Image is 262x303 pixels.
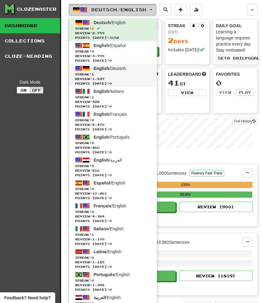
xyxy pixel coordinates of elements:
span: / English [94,295,121,300]
div: Daily Goal [216,23,254,29]
span: Review: 1,537 [75,77,151,81]
span: Review: 216 [75,168,151,173]
span: Review: 2,470 [75,122,151,127]
span: English [94,135,109,140]
span: Deutsch / English [91,7,146,12]
span: This week in points, UTC [202,71,206,77]
span: Latina [94,249,106,254]
span: Streak: [75,72,151,77]
span: Leaderboard [168,71,201,77]
span: / English [94,272,130,277]
span: Review: 1,100 [75,237,151,242]
span: Points [DATE]: 0 [75,196,151,200]
div: Learning a language requires practice every day. Stay motivated! [216,29,254,53]
span: / Português [94,135,130,140]
span: Italiano [94,226,109,231]
a: English/FrançaisStreak:0 Review:2,470Points [DATE]:0 [69,110,157,133]
span: Points [DATE]: 0 [75,242,151,246]
span: a daily [227,56,248,60]
a: Full History [232,118,257,125]
span: Points [DATE]: 0 [75,81,151,86]
a: English/PortuguêsStreak:0 Review:260Points [DATE]:0 [69,133,157,155]
span: Streak: [75,278,151,283]
button: Seta dailygoal [216,55,254,61]
span: English [94,89,109,94]
span: Español [94,181,110,185]
span: Review: 1,125 [75,260,151,265]
a: (CDT) [168,30,178,34]
a: English/EspañolStreak:0 Review:3,705Points [DATE]:0 [69,41,157,64]
button: Deutsch/English [69,4,156,16]
div: 99.8% [118,192,252,198]
button: On [17,87,30,93]
span: Points [DATE]: 0 [75,265,151,269]
p: In Progress [69,155,257,161]
span: 0 [92,187,94,191]
span: / Italiano [94,89,124,94]
span: Review: 10,261 [75,191,151,196]
span: Streak: [75,255,151,260]
div: 100% [118,182,253,188]
div: Dark Mode [5,79,56,85]
button: Review (1859) [179,271,253,281]
span: 0 [92,141,94,145]
span: Streak: [75,141,151,145]
span: Points [DATE]: 0 [75,127,151,132]
span: Review: 2,759 [75,31,151,35]
span: Points [DATE]: 3152 [75,35,151,40]
span: 1 [92,233,94,236]
span: 0 [92,49,94,53]
span: / Español [94,43,126,48]
span: 0 [92,164,94,168]
span: Streak: [75,210,151,214]
span: / English [94,249,122,254]
button: Fluency Fast Track [190,170,224,177]
div: st [168,79,206,87]
span: Review: 3,705 [75,54,151,58]
button: More stats [190,4,202,16]
a: English/ItalianoStreak:1 Review:422Points [DATE]:0 [69,87,157,110]
span: Points [DATE]: 0 [75,150,151,155]
span: / Deutsch [94,66,126,71]
span: Streak: [75,232,151,237]
span: Português [94,272,115,277]
span: Points [DATE]: 0 [75,58,151,63]
span: Streak: [75,164,151,168]
span: Review: 422 [75,100,151,104]
span: Streak: [75,95,151,100]
span: 41 [168,78,180,87]
a: Français/EnglishStreak:0 Review:4,364Points [DATE]:0 [69,201,157,224]
span: Points [DATE]: 0 [75,104,151,109]
a: Español/EnglishStreak:0 Review:10,261Points [DATE]:0 [69,178,157,201]
span: 0 [92,210,94,214]
div: Includes [DATE]! [168,47,206,53]
span: 2 [168,36,174,45]
a: English/DeutschStreak:1 Review:1,537Points [DATE]:0 [69,64,157,87]
button: Add sentence to collection [175,4,187,16]
span: Points [DATE]: 0 [75,173,151,177]
div: 19,982 Sentences [156,239,189,245]
button: Off [30,87,43,93]
button: Play [236,89,254,96]
span: / English [94,226,124,231]
span: العربية [94,295,106,300]
div: Streak [168,23,190,35]
span: English [94,66,109,71]
span: / English [94,181,126,185]
span: / English [94,20,126,25]
button: View [216,89,234,96]
span: Open feedback widget [4,295,51,301]
span: / English [94,203,126,208]
span: / Français [94,112,127,117]
span: Review: 260 [75,145,151,150]
span: Points [DATE]: 0 [75,219,151,223]
span: English [94,112,109,117]
span: Points [DATE]: 0 [75,287,151,292]
span: Streak: [75,49,151,54]
button: Search sentences [159,4,172,16]
div: Favorites [216,71,254,77]
span: Streak: [75,118,151,122]
span: English [94,43,109,48]
span: Deutsch [94,20,111,25]
span: Français [94,203,111,208]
